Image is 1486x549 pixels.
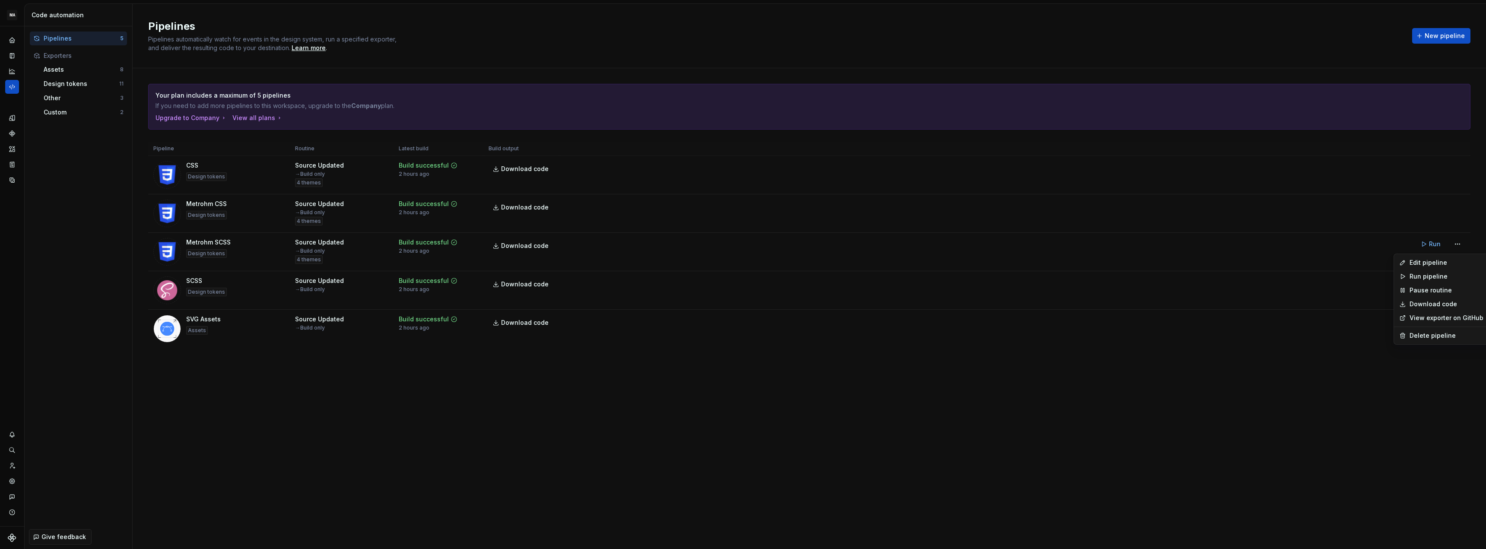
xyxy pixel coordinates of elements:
[1410,272,1483,281] div: Run pipeline
[1410,314,1483,322] a: View exporter on GitHub
[1410,300,1483,308] a: Download code
[1410,286,1483,295] div: Pause routine
[1410,258,1483,267] div: Edit pipeline
[1410,331,1483,340] div: Delete pipeline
